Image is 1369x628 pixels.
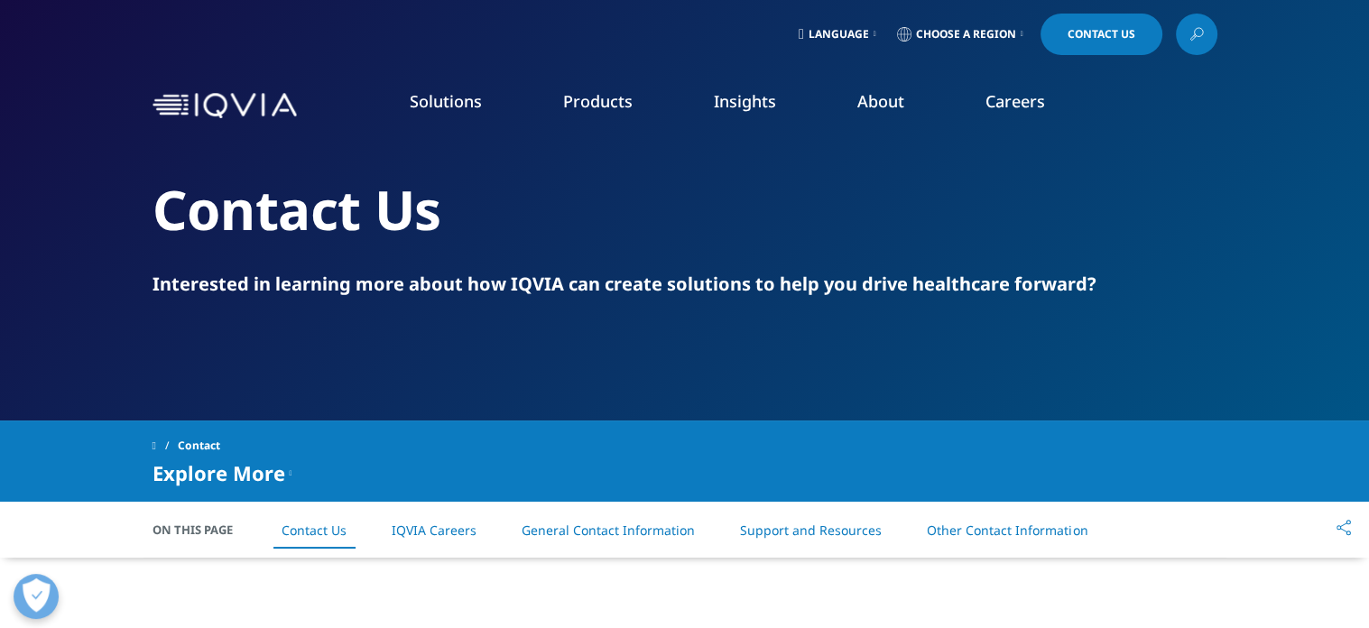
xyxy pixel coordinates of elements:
a: Careers [985,90,1045,112]
a: Contact Us [1041,14,1162,55]
span: On This Page [153,521,252,539]
a: General Contact Information [522,522,695,539]
span: Explore More [153,462,285,484]
button: Open Preferences [14,574,59,619]
a: Contact Us [282,522,347,539]
a: Other Contact Information [927,522,1087,539]
span: Contact [178,429,220,462]
span: Choose a Region [916,27,1016,42]
img: IQVIA Healthcare Information Technology and Pharma Clinical Research Company [153,93,297,119]
nav: Primary [304,63,1217,148]
a: Support and Resources [740,522,882,539]
a: IQVIA Careers [392,522,476,539]
a: About [857,90,904,112]
span: Language [809,27,869,42]
span: Contact Us [1068,29,1135,40]
a: Insights [714,90,776,112]
div: Interested in learning more about how IQVIA can create solutions to help you drive healthcare for... [153,272,1217,297]
h2: Contact Us [153,176,1217,244]
a: Solutions [410,90,482,112]
a: Products [563,90,633,112]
